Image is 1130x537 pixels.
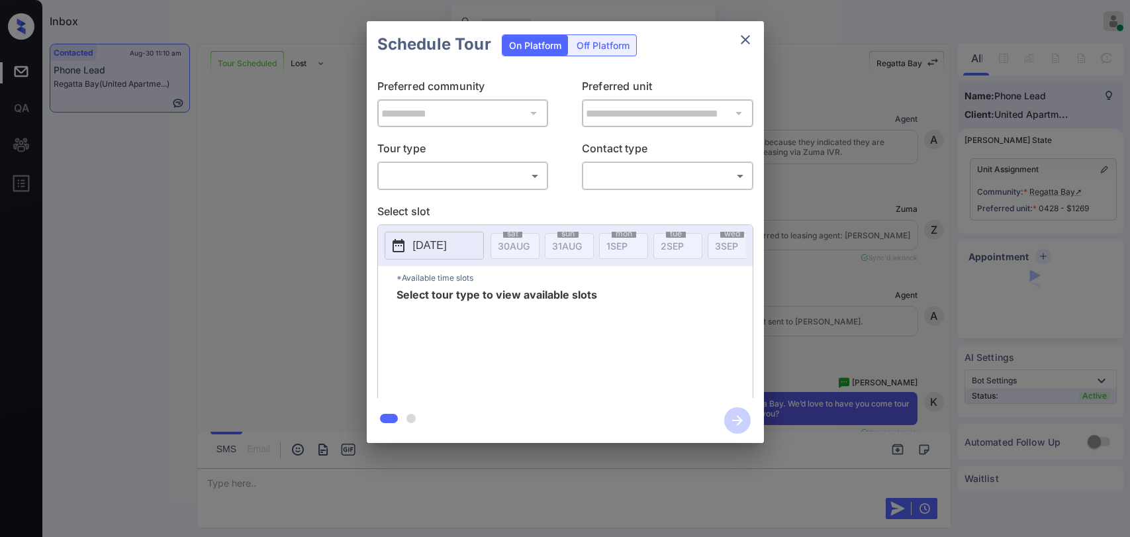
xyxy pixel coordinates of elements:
p: Preferred unit [582,78,753,99]
p: Contact type [582,140,753,162]
div: Off Platform [570,35,636,56]
p: Select slot [377,203,753,224]
p: Preferred community [377,78,549,99]
p: [DATE] [413,238,447,254]
p: Tour type [377,140,549,162]
h2: Schedule Tour [367,21,502,68]
button: [DATE] [385,232,484,260]
button: close [732,26,759,53]
div: On Platform [502,35,568,56]
span: Select tour type to view available slots [397,289,597,395]
p: *Available time slots [397,266,753,289]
